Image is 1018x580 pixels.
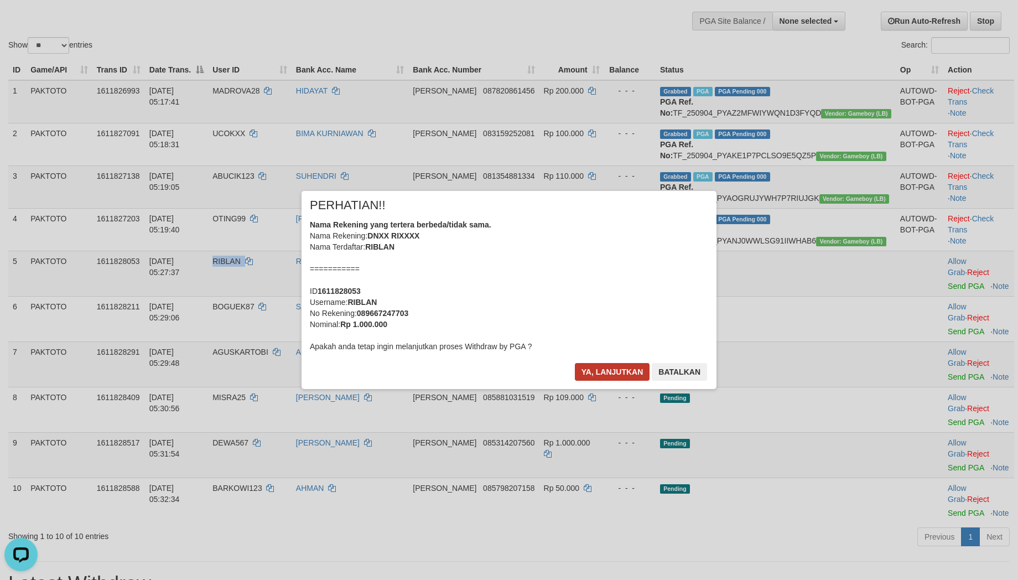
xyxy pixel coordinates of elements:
b: Nama Rekening yang tertera berbeda/tidak sama. [310,220,491,229]
div: Nama Rekening: Nama Terdaftar: =========== ID Username: No Rekening: Nominal: Apakah anda tetap i... [310,219,708,352]
b: RIBLAN [347,298,377,307]
span: PERHATIAN!! [310,200,386,211]
b: RIBLAN [365,242,394,251]
b: DNXX RIXXXX [367,231,419,240]
b: Rp 1.000.000 [340,320,387,329]
button: Batalkan [652,363,707,381]
b: 089667247703 [357,309,408,318]
button: Ya, lanjutkan [575,363,650,381]
b: 1611828053 [318,287,361,296]
button: Open LiveChat chat widget [4,4,38,38]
